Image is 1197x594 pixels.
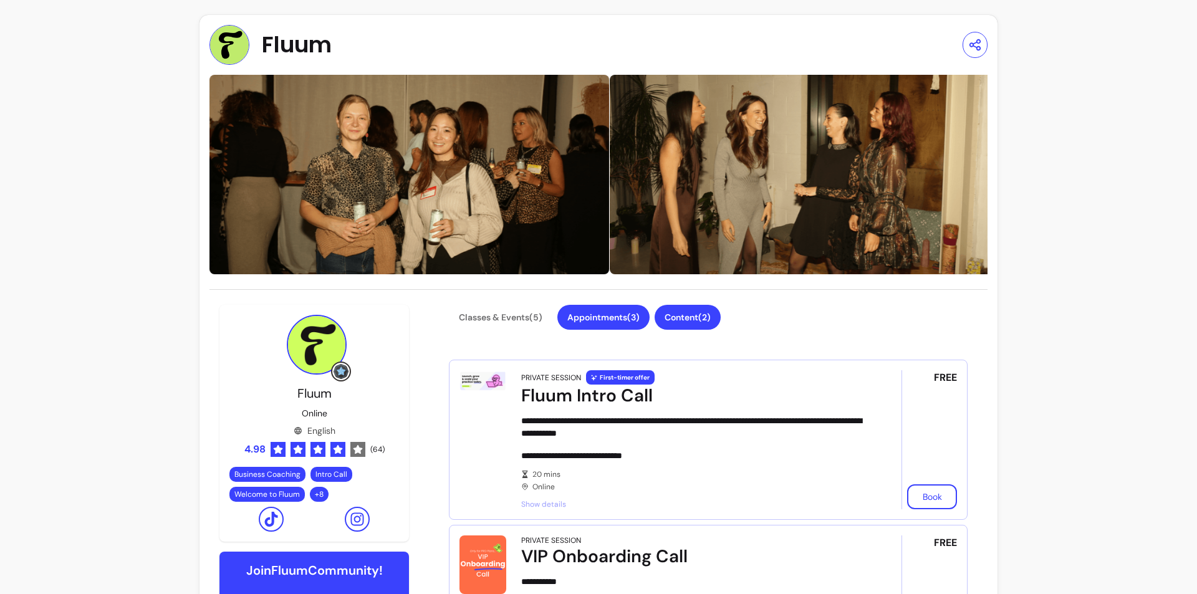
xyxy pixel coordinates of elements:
div: Private Session [521,373,581,383]
span: Business Coaching [234,469,300,479]
span: First-timer offer [586,370,655,385]
div: VIP Onboarding Call [521,545,867,568]
img: https://d22cr2pskkweo8.cloudfront.net/067ecc5e-a255-44f1-bac5-3b283ce54a9c [209,75,610,274]
button: Classes & Events(5) [449,305,552,330]
span: + 8 [312,489,326,499]
button: Appointments(3) [557,305,650,330]
div: Online [521,469,867,492]
span: ( 64 ) [370,444,385,454]
span: FREE [934,535,957,550]
img: https://d22cr2pskkweo8.cloudfront.net/7da0f95d-a9ed-4b41-b915-5433de84e032 [610,75,1010,274]
span: Show details [521,499,867,509]
span: 20 mins [532,469,867,479]
img: Provider image [287,315,347,375]
h6: Join Fluum Community! [246,562,383,579]
span: Fluum [262,32,332,57]
button: Content(2) [655,305,721,330]
button: Book [907,484,957,509]
span: 4.98 [244,442,266,457]
img: Fluum Intro Call [459,370,506,391]
span: Intro Call [315,469,347,479]
img: Grow [334,364,349,379]
div: Fluum Intro Call [521,385,867,407]
div: Private Session [521,535,581,545]
img: Provider image [209,25,249,65]
div: English [294,424,335,437]
p: Online [302,407,327,419]
img: VIP Onboarding Call [459,535,506,594]
span: FREE [934,370,957,385]
span: Welcome to Fluum [234,489,300,499]
span: Fluum [297,385,332,401]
